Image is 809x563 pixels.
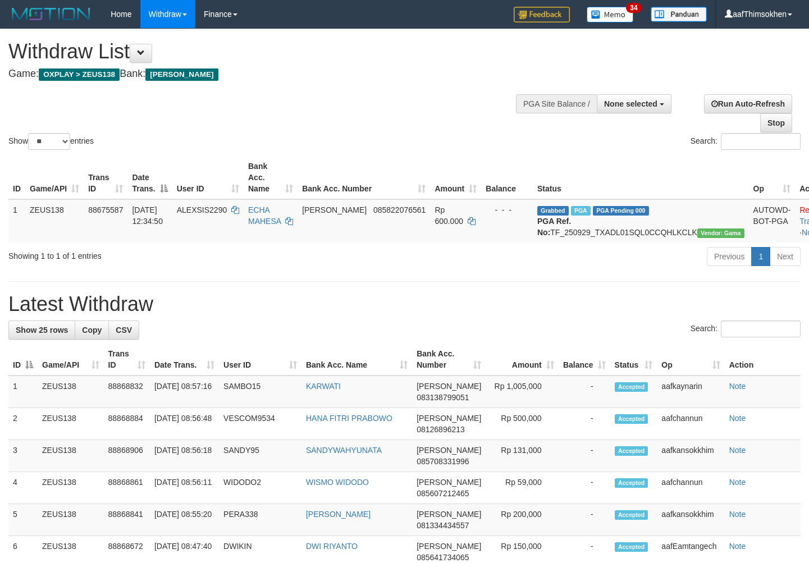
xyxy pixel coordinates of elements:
a: Note [729,542,746,551]
td: Rp 59,000 [486,472,558,504]
td: 1 [8,376,38,408]
th: Amount: activate to sort column ascending [430,156,481,199]
td: [DATE] 08:57:16 [150,376,219,408]
td: Rp 1,005,000 [486,376,558,408]
a: Stop [760,113,792,132]
td: Rp 131,000 [486,440,558,472]
th: User ID: activate to sort column ascending [172,156,244,199]
td: ZEUS138 [38,376,104,408]
span: CSV [116,326,132,335]
td: Rp 500,000 [486,408,558,440]
span: Copy 085641734065 to clipboard [417,553,469,562]
th: Amount: activate to sort column ascending [486,344,558,376]
span: 34 [626,3,641,13]
h4: Game: Bank: [8,68,528,80]
td: AUTOWD-BOT-PGA [749,199,796,242]
td: aafchannun [657,472,724,504]
a: KARWATI [306,382,341,391]
img: MOTION_logo.png [8,6,94,22]
td: [DATE] 08:56:18 [150,440,219,472]
span: Marked by aafpengsreynich [571,206,591,216]
td: 88868884 [104,408,150,440]
td: 88868832 [104,376,150,408]
a: [PERSON_NAME] [306,510,371,519]
span: Accepted [615,382,648,392]
span: Copy 083138799051 to clipboard [417,393,469,402]
td: aafkansokkhim [657,504,724,536]
td: - [559,440,610,472]
td: aafkansokkhim [657,440,724,472]
td: 88868841 [104,504,150,536]
td: [DATE] 08:56:48 [150,408,219,440]
div: - - - [486,204,528,216]
td: TF_250929_TXADL01SQL0CCQHLKCLK [533,199,749,242]
span: [DATE] 12:34:50 [132,205,163,226]
label: Search: [691,321,801,337]
a: 1 [751,247,770,266]
td: - [559,408,610,440]
span: Copy 085708331996 to clipboard [417,457,469,466]
span: [PERSON_NAME] [417,446,481,455]
th: Bank Acc. Name: activate to sort column ascending [244,156,298,199]
span: [PERSON_NAME] [145,68,218,81]
a: Next [770,247,801,266]
label: Search: [691,133,801,150]
td: ZEUS138 [38,408,104,440]
span: Copy [82,326,102,335]
label: Show entries [8,133,94,150]
span: [PERSON_NAME] [417,382,481,391]
th: Op: activate to sort column ascending [657,344,724,376]
button: None selected [597,94,671,113]
img: Feedback.jpg [514,7,570,22]
td: Rp 200,000 [486,504,558,536]
td: PERA338 [219,504,301,536]
span: Show 25 rows [16,326,68,335]
a: Copy [75,321,109,340]
a: Note [729,414,746,423]
th: ID: activate to sort column descending [8,344,38,376]
td: - [559,376,610,408]
td: WIDODO2 [219,472,301,504]
span: Accepted [615,510,648,520]
th: Status: activate to sort column ascending [610,344,657,376]
td: 5 [8,504,38,536]
th: Game/API: activate to sort column ascending [25,156,84,199]
a: DWI RIYANTO [306,542,358,551]
td: ZEUS138 [38,440,104,472]
span: Copy 081334434557 to clipboard [417,521,469,530]
td: SANDY95 [219,440,301,472]
th: Game/API: activate to sort column ascending [38,344,104,376]
th: Status [533,156,749,199]
span: Copy 085607212465 to clipboard [417,489,469,498]
td: - [559,504,610,536]
th: Bank Acc. Name: activate to sort column ascending [301,344,412,376]
span: Rp 600.000 [435,205,463,226]
td: 88868861 [104,472,150,504]
a: Run Auto-Refresh [704,94,792,113]
b: PGA Ref. No: [537,217,571,237]
span: Accepted [615,414,648,424]
span: Accepted [615,542,648,552]
td: VESCOM9534 [219,408,301,440]
th: Date Trans.: activate to sort column ascending [150,344,219,376]
span: [PERSON_NAME] [417,510,481,519]
th: Date Trans.: activate to sort column descending [127,156,172,199]
span: [PERSON_NAME] [302,205,367,214]
a: Show 25 rows [8,321,75,340]
td: 3 [8,440,38,472]
a: ECHA MAHESA [248,205,281,226]
a: SANDYWAHYUNATA [306,446,382,455]
td: ZEUS138 [38,504,104,536]
th: Trans ID: activate to sort column ascending [104,344,150,376]
span: [PERSON_NAME] [417,542,481,551]
td: aafkaynarin [657,376,724,408]
span: Grabbed [537,206,569,216]
img: Button%20Memo.svg [587,7,634,22]
td: SAMBO15 [219,376,301,408]
th: Balance: activate to sort column ascending [559,344,610,376]
td: 88868906 [104,440,150,472]
a: Previous [707,247,752,266]
td: ZEUS138 [38,472,104,504]
th: Trans ID: activate to sort column ascending [84,156,127,199]
a: Note [729,446,746,455]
